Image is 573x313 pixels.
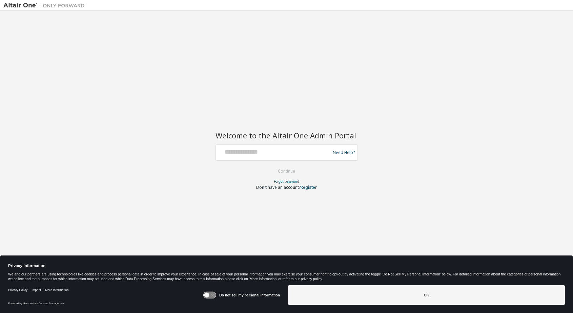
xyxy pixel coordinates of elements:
[3,2,88,9] img: Altair One
[274,179,299,184] a: Forgot password
[256,184,301,190] span: Don't have an account?
[333,152,355,153] a: Need Help?
[216,131,358,140] h2: Welcome to the Altair One Admin Portal
[301,184,317,190] a: Register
